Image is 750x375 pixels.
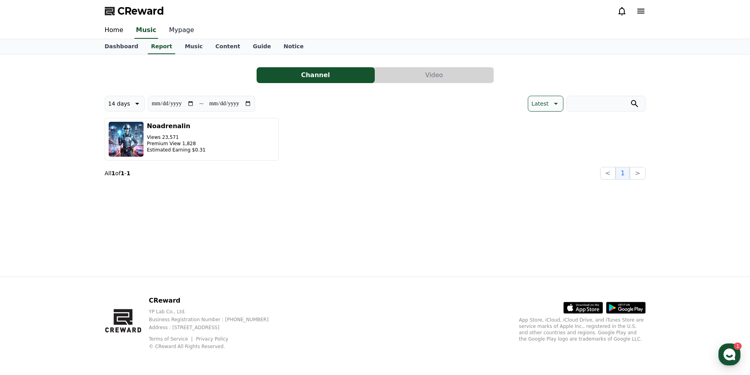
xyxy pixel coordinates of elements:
a: CReward [105,5,164,17]
span: CReward [117,5,164,17]
p: ~ [199,99,204,108]
a: Home [98,22,130,39]
a: Guide [246,39,277,54]
span: Messages [66,263,89,269]
span: 1 [80,250,83,257]
button: Video [375,67,493,83]
button: 14 days [105,96,145,112]
strong: 1 [121,170,125,176]
h3: Noadrenalin [147,121,206,131]
p: YP Lab Co., Ltd. [149,309,281,315]
a: Music [178,39,209,54]
button: Latest [528,96,563,112]
a: Report [148,39,176,54]
strong: 1 [111,170,115,176]
a: Mypage [163,22,200,39]
p: CReward [149,296,281,305]
p: Premium View 1,828 [147,140,206,147]
p: Business Registration Number : [PHONE_NUMBER] [149,316,281,323]
a: Content [209,39,247,54]
a: Music [134,22,158,39]
p: © CReward All Rights Reserved. [149,343,281,350]
span: Home [20,263,34,269]
a: Dashboard [98,39,145,54]
img: Noadrenalin [108,121,144,157]
button: < [600,167,616,180]
button: Channel [257,67,375,83]
a: 1Messages [52,251,102,271]
span: Settings [117,263,136,269]
strong: 1 [127,170,130,176]
button: > [630,167,645,180]
a: Notice [277,39,310,54]
a: Privacy Policy [196,336,229,342]
p: App Store, iCloud, iCloud Drive, and iTunes Store are service marks of Apple Inc., registered in ... [519,317,646,342]
p: All of - [105,169,130,177]
p: Address : [STREET_ADDRESS] [149,324,281,331]
p: Estimated Earning $0.31 [147,147,206,153]
a: Terms of Service [149,336,194,342]
p: Latest [531,98,548,109]
a: Settings [102,251,152,271]
a: Home [2,251,52,271]
button: 1 [616,167,630,180]
p: Views 23,571 [147,134,206,140]
button: Noadrenalin Views 23,571 Premium View 1,828 Estimated Earning $0.31 [105,118,279,161]
p: 14 days [108,98,130,109]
